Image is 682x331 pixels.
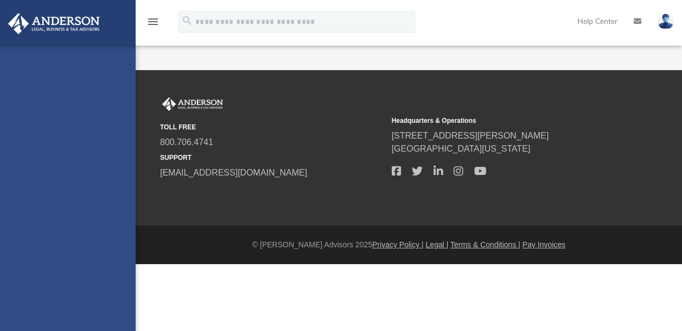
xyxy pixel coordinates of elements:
small: Headquarters & Operations [392,116,616,126]
div: © [PERSON_NAME] Advisors 2025 [136,239,682,251]
i: search [181,15,193,27]
a: [EMAIL_ADDRESS][DOMAIN_NAME] [160,168,307,177]
img: Anderson Advisors Platinum Portal [160,97,225,111]
a: menu [146,21,160,28]
a: Legal | [426,240,449,249]
small: SUPPORT [160,153,384,163]
small: TOLL FREE [160,122,384,132]
a: Terms & Conditions | [450,240,520,249]
a: Pay Invoices [522,240,565,249]
i: menu [146,15,160,28]
a: Privacy Policy | [372,240,424,249]
img: Anderson Advisors Platinum Portal [5,13,103,34]
a: [STREET_ADDRESS][PERSON_NAME] [392,131,549,140]
a: [GEOGRAPHIC_DATA][US_STATE] [392,144,531,153]
img: User Pic [658,14,674,29]
a: 800.706.4741 [160,138,213,147]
